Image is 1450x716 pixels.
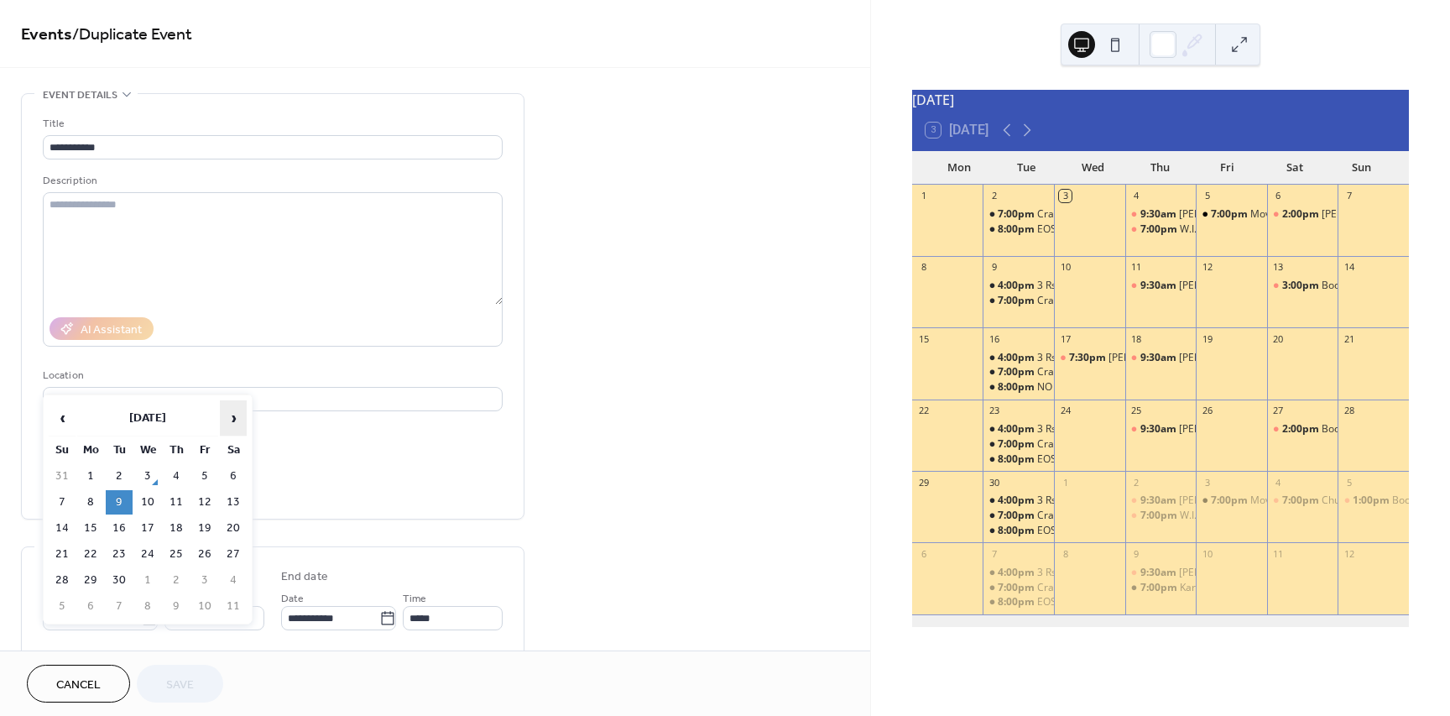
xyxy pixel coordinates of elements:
[998,494,1037,508] span: 4:00pm
[1322,494,1431,508] div: Church Harvest Supper
[72,18,192,51] span: / Duplicate Event
[134,542,161,567] td: 24
[1054,351,1125,365] div: Milner Meeting
[988,547,1000,560] div: 7
[926,151,993,185] div: Mon
[43,86,117,104] span: Event details
[191,594,218,619] td: 10
[220,490,247,515] td: 13
[1272,332,1285,345] div: 20
[1037,279,1094,293] div: 3 Rs Booked
[998,365,1037,379] span: 7:00pm
[1037,222,1066,237] div: EOSM
[912,90,1409,110] div: [DATE]
[50,401,75,435] span: ‹
[220,464,247,489] td: 6
[1037,524,1066,538] div: EOSM
[1037,595,1066,609] div: EOSM
[27,665,130,703] button: Cancel
[106,490,133,515] td: 9
[1282,494,1322,508] span: 7:00pm
[1282,207,1322,222] span: 2:00pm
[1125,422,1197,436] div: Milner Church Service
[917,547,930,560] div: 6
[998,294,1037,308] span: 7:00pm
[163,594,190,619] td: 9
[988,405,1000,417] div: 23
[1059,547,1072,560] div: 8
[1140,279,1179,293] span: 9:30am
[1343,547,1355,560] div: 12
[983,207,1054,222] div: Craft
[1125,207,1197,222] div: Milner Church Service
[134,490,161,515] td: 10
[220,542,247,567] td: 27
[134,516,161,541] td: 17
[998,452,1037,467] span: 8:00pm
[220,568,247,593] td: 4
[106,464,133,489] td: 2
[988,261,1000,274] div: 9
[1180,509,1197,523] div: W.I.
[106,542,133,567] td: 23
[1059,332,1072,345] div: 17
[1272,547,1285,560] div: 11
[163,438,190,463] th: Th
[1059,190,1072,202] div: 3
[1179,207,1408,222] div: [PERSON_NAME] [DEMOGRAPHIC_DATA] Service
[220,594,247,619] td: 11
[49,594,76,619] td: 5
[998,351,1037,365] span: 4:00pm
[134,464,161,489] td: 3
[1037,581,1061,595] div: Craft
[1211,494,1250,508] span: 7:00pm
[1322,279,1357,293] div: Booked
[998,380,1037,395] span: 8:00pm
[403,590,426,608] span: Time
[983,294,1054,308] div: Craft
[983,422,1054,436] div: 3 Rs Booked
[983,524,1054,538] div: EOSM
[134,594,161,619] td: 8
[1250,494,1305,508] div: Movie night
[1130,190,1143,202] div: 4
[1037,351,1094,365] div: 3 Rs Booked
[917,405,930,417] div: 22
[1140,509,1180,523] span: 7:00pm
[1059,405,1072,417] div: 24
[106,568,133,593] td: 30
[163,490,190,515] td: 11
[1267,422,1338,436] div: Booked
[983,437,1054,452] div: Craft
[106,438,133,463] th: Tu
[1272,190,1285,202] div: 6
[998,524,1037,538] span: 8:00pm
[1130,332,1143,345] div: 18
[77,464,104,489] td: 1
[21,18,72,51] a: Events
[983,380,1054,395] div: NO EOSM
[1127,151,1194,185] div: Thu
[1343,332,1355,345] div: 21
[1140,581,1180,595] span: 7:00pm
[1272,405,1285,417] div: 27
[1037,207,1061,222] div: Craft
[1130,261,1143,274] div: 11
[1130,547,1143,560] div: 9
[1392,494,1427,508] div: Booked
[1201,476,1213,489] div: 3
[1125,581,1197,595] div: Karate
[1125,351,1197,365] div: Milner Church Service
[1140,351,1179,365] span: 9:30am
[1201,190,1213,202] div: 5
[1179,351,1408,365] div: [PERSON_NAME] [DEMOGRAPHIC_DATA] Service
[998,437,1037,452] span: 7:00pm
[43,115,499,133] div: Title
[1060,151,1127,185] div: Wed
[77,594,104,619] td: 6
[1179,279,1408,293] div: [PERSON_NAME] [DEMOGRAPHIC_DATA] Service
[77,516,104,541] td: 15
[998,422,1037,436] span: 4:00pm
[106,594,133,619] td: 7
